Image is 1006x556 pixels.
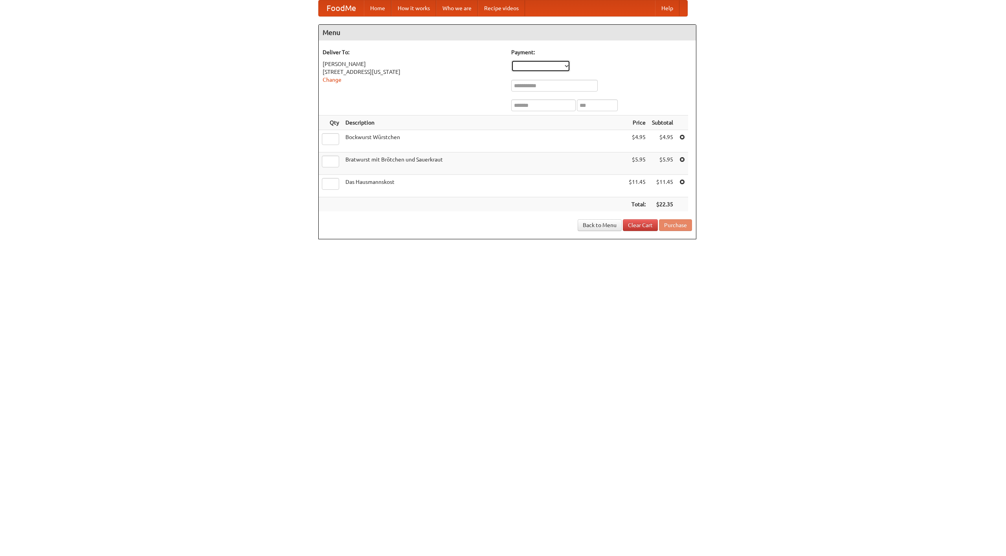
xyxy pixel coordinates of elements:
[626,197,649,212] th: Total:
[342,152,626,175] td: Bratwurst mit Brötchen und Sauerkraut
[323,60,503,68] div: [PERSON_NAME]
[626,152,649,175] td: $5.95
[649,152,676,175] td: $5.95
[342,130,626,152] td: Bockwurst Würstchen
[659,219,692,231] button: Purchase
[342,175,626,197] td: Das Hausmannskost
[436,0,478,16] a: Who we are
[364,0,391,16] a: Home
[626,116,649,130] th: Price
[319,116,342,130] th: Qty
[578,219,622,231] a: Back to Menu
[649,116,676,130] th: Subtotal
[649,175,676,197] td: $11.45
[323,68,503,76] div: [STREET_ADDRESS][US_STATE]
[655,0,679,16] a: Help
[391,0,436,16] a: How it works
[511,48,692,56] h5: Payment:
[626,130,649,152] td: $4.95
[623,219,658,231] a: Clear Cart
[649,130,676,152] td: $4.95
[478,0,525,16] a: Recipe videos
[319,25,696,40] h4: Menu
[323,48,503,56] h5: Deliver To:
[319,0,364,16] a: FoodMe
[323,77,341,83] a: Change
[626,175,649,197] td: $11.45
[342,116,626,130] th: Description
[649,197,676,212] th: $22.35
